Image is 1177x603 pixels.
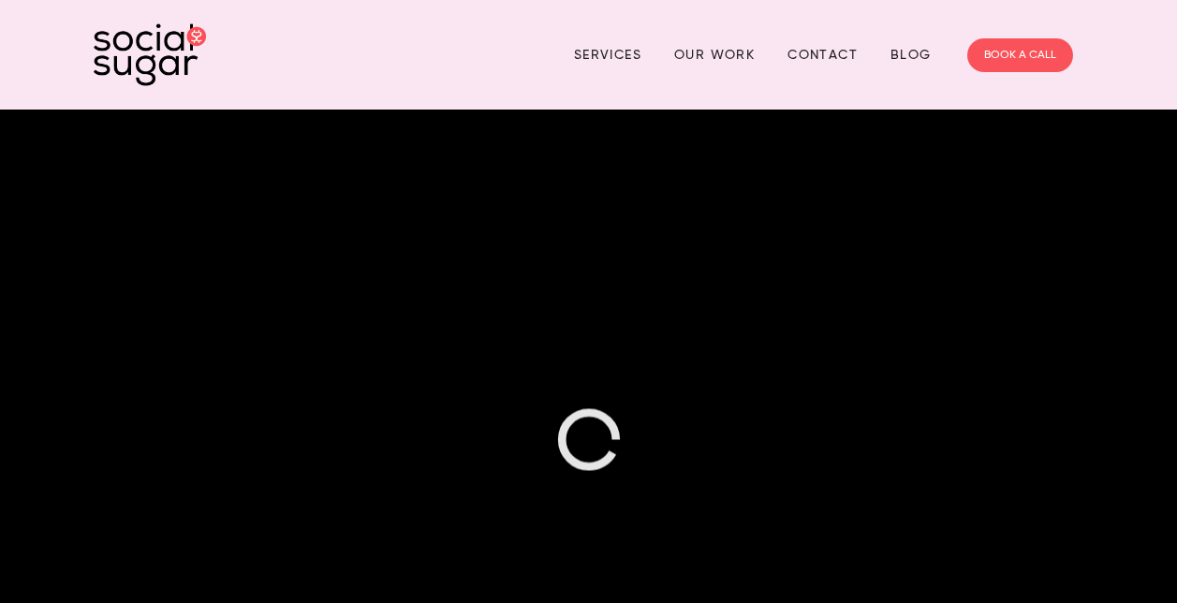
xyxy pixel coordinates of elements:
[967,38,1073,72] a: BOOK A CALL
[787,40,858,69] a: Contact
[94,23,206,86] img: SocialSugar
[674,40,755,69] a: Our Work
[574,40,641,69] a: Services
[890,40,932,69] a: Blog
